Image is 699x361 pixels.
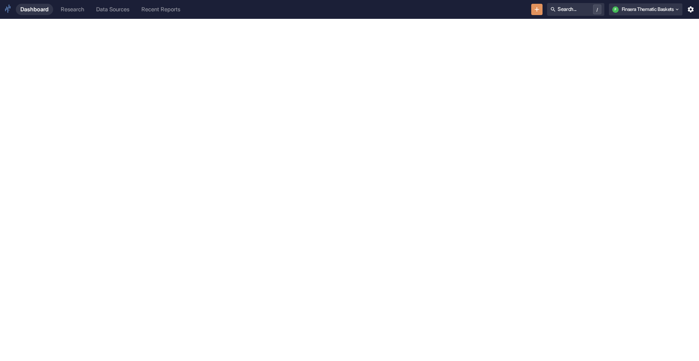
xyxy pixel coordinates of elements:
[96,6,129,13] div: Data Sources
[141,6,180,13] div: Recent Reports
[56,4,89,15] a: Research
[16,4,53,15] a: Dashboard
[531,4,543,15] button: New Resource
[609,3,682,15] button: FFinsera Thematic Baskets
[137,4,185,15] a: Recent Reports
[547,3,604,16] button: Search.../
[92,4,134,15] a: Data Sources
[20,6,49,13] div: Dashboard
[61,6,84,13] div: Research
[612,6,619,13] div: F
